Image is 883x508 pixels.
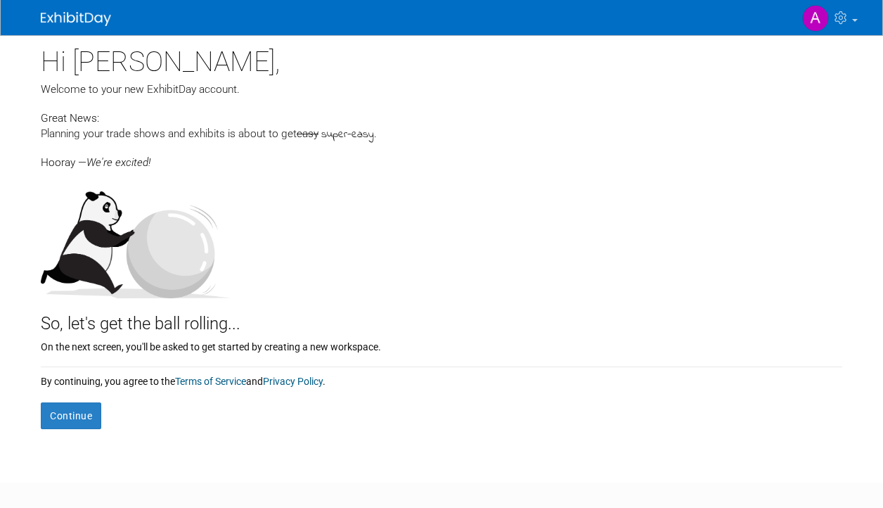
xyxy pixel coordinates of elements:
img: ExhibitDay [41,12,111,26]
div: Hooray — [41,143,842,170]
div: On the next screen, you'll be asked to get started by creating a new workspace. [41,336,842,354]
span: We're excited! [86,156,150,169]
span: easy [297,127,318,140]
span: super-easy [321,127,374,143]
a: Terms of Service [175,376,246,387]
div: Welcome to your new ExhibitDay account. [41,82,842,97]
a: Privacy Policy [263,376,323,387]
button: Continue [41,402,101,429]
div: By continuing, you agree to the and . [41,367,842,388]
img: ashley garcia [802,5,829,32]
div: Planning your trade shows and exhibits is about to get . [41,126,842,143]
div: Great News: [41,110,842,126]
div: Hi [PERSON_NAME], [41,35,842,82]
img: Let's get the ball rolling [41,177,231,298]
div: So, let's get the ball rolling... [41,298,842,336]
